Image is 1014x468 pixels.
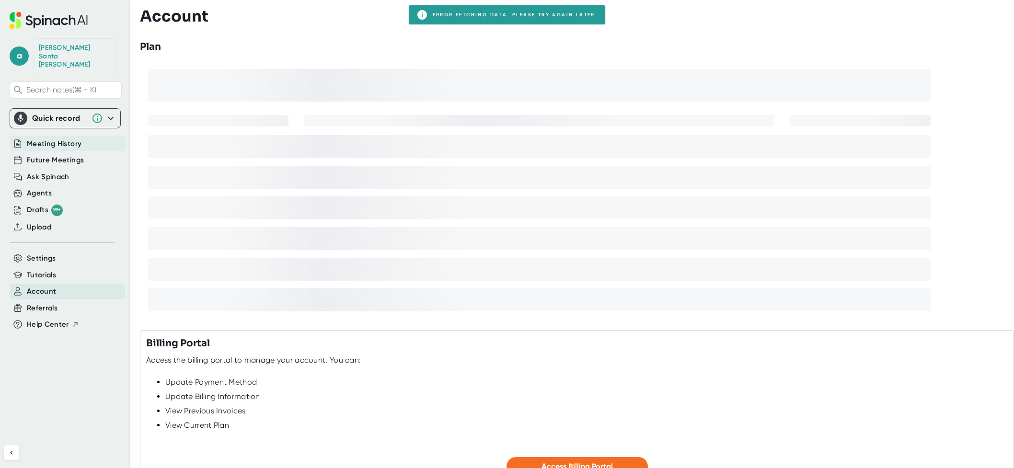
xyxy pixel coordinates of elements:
[39,44,111,69] div: Anthony Santa Maria
[32,114,87,123] div: Quick record
[165,377,1008,387] div: Update Payment Method
[10,46,29,66] span: a
[27,155,84,166] button: Future Meetings
[51,205,63,216] div: 99+
[27,188,52,199] button: Agents
[14,109,116,128] div: Quick record
[27,205,63,216] div: Drafts
[4,445,19,460] button: Collapse sidebar
[27,319,69,330] span: Help Center
[26,85,119,94] span: Search notes (⌘ + K)
[140,40,161,54] h3: Plan
[140,7,208,25] h3: Account
[165,406,1008,416] div: View Previous Invoices
[27,171,69,183] button: Ask Spinach
[27,222,51,233] button: Upload
[27,253,56,264] button: Settings
[165,392,1008,401] div: Update Billing Information
[27,205,63,216] button: Drafts 99+
[27,286,56,297] button: Account
[27,303,58,314] button: Referrals
[27,138,81,149] button: Meeting History
[27,270,56,281] button: Tutorials
[27,319,79,330] button: Help Center
[146,355,361,365] div: Access the billing portal to manage your account. You can:
[165,421,1008,430] div: View Current Plan
[146,336,210,351] h3: Billing Portal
